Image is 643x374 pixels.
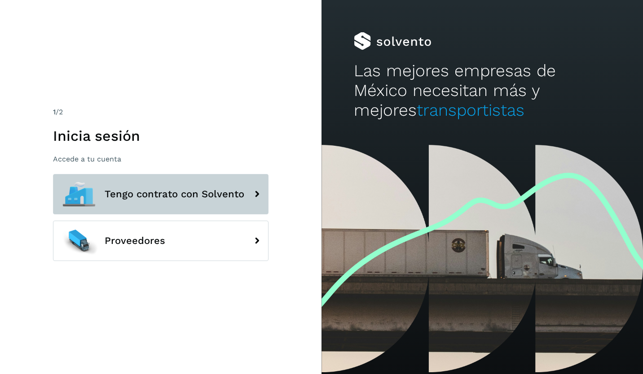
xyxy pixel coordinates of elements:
[53,127,269,144] h1: Inicia sesión
[417,100,524,120] span: transportistas
[53,107,269,117] div: /2
[53,108,56,116] span: 1
[105,189,244,200] span: Tengo contrato con Solvento
[53,155,269,163] p: Accede a tu cuenta
[53,174,269,214] button: Tengo contrato con Solvento
[354,61,611,121] h2: Las mejores empresas de México necesitan más y mejores
[105,235,165,246] span: Proveedores
[53,221,269,261] button: Proveedores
